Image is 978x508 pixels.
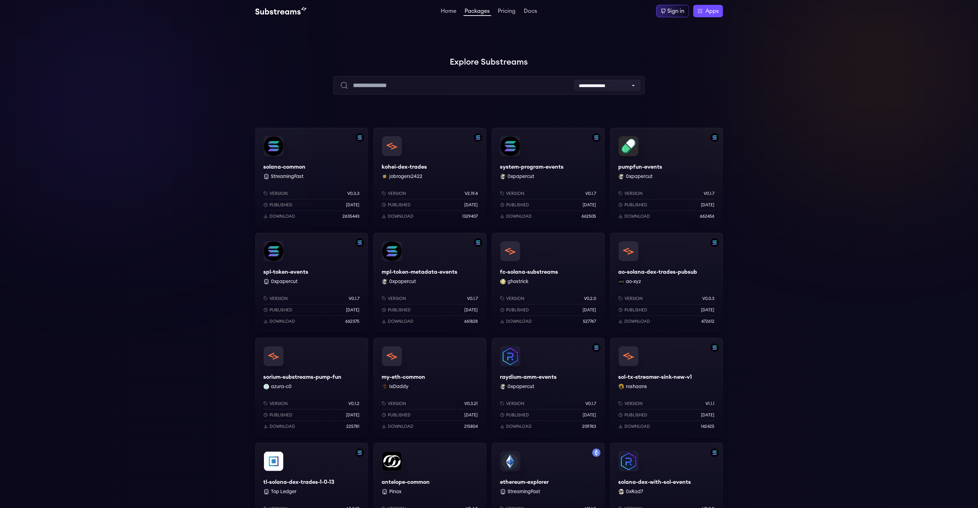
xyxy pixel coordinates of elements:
a: Filter by solana networksol-tx-streamer-sink-new-v1sol-tx-streamer-sink-new-v1roshaans roshaansVe... [610,338,723,438]
button: Pinax [390,488,402,495]
button: 0xpapercut [390,278,416,285]
p: Download [270,424,295,429]
button: 0xRad7 [626,488,643,495]
p: Download [625,319,650,324]
p: Version [506,401,525,406]
a: Filter by solana networksolana-commonsolana-common StreamingFastVersionv0.3.3Published[DATE]Downl... [255,128,368,227]
p: v0.1.7 [586,401,596,406]
p: Version [270,296,288,301]
p: 209763 [583,424,596,429]
p: [DATE] [346,307,360,313]
p: Download [388,424,414,429]
p: v0.1.2 [349,401,360,406]
img: Filter by solana network [592,133,601,142]
p: v2.19.4 [465,191,478,196]
a: Filter by solana networkao-solana-dex-trades-pubsubao-solana-dex-trades-pubsubao-xyz ao-xyzVersio... [610,233,723,332]
p: [DATE] [583,412,596,418]
a: Filter by solana networkkohei-dex-tradeskohei-dex-tradesjobrogers2422 jobrogers2422Versionv2.19.4... [374,128,486,227]
p: [DATE] [583,202,596,208]
button: IxDaddy [390,383,409,390]
p: Published [388,202,411,208]
p: [DATE] [701,202,715,208]
p: Version [625,296,643,301]
p: Version [625,191,643,196]
button: Top Ledger [271,488,297,495]
img: Substream's logo [255,7,307,15]
p: Version [388,401,406,406]
p: 662375 [346,319,360,324]
button: ao-xyz [626,278,641,285]
p: 2635443 [343,214,360,219]
p: 661828 [465,319,478,324]
p: Published [388,412,411,418]
p: [DATE] [465,202,478,208]
a: Filter by solana networkmpl-token-metadata-eventsmpl-token-metadata-events0xpapercut 0xpapercutVe... [374,233,486,332]
p: Download [506,319,532,324]
button: azura-c0 [271,383,292,390]
p: Download [270,319,295,324]
p: Published [270,307,293,313]
a: Filter by solana networksystem-program-eventssystem-program-events0xpapercut 0xpapercutVersionv0.... [492,128,605,227]
a: my-eth-commonmy-eth-commonIxDaddy IxDaddyVersionv0.3.21Published[DATE]Download215854 [374,338,486,438]
p: [DATE] [465,307,478,313]
p: Download [388,319,414,324]
button: 0xpapercut [508,383,534,390]
img: Filter by solana network [711,133,719,142]
img: Filter by solana network [711,344,719,352]
p: [DATE] [583,307,596,313]
p: v0.3.21 [465,401,478,406]
p: 225781 [347,424,360,429]
p: v0.1.7 [467,296,478,301]
a: Filter by solana networkraydium-amm-eventsraydium-amm-events0xpapercut 0xpapercutVersionv0.1.7Pub... [492,338,605,438]
p: Download [506,424,532,429]
img: Filter by mainnet network [592,449,601,457]
img: Filter by solana network [356,133,364,142]
p: Published [625,412,648,418]
p: Download [625,424,650,429]
p: Download [270,214,295,219]
img: Filter by solana network [356,449,364,457]
a: Sign in [656,5,689,17]
p: 142425 [701,424,715,429]
p: v0.1.7 [349,296,360,301]
p: v1.1.1 [706,401,715,406]
button: StreamingFast [508,488,540,495]
button: 0xpapercut [508,173,534,180]
a: Pricing [497,8,517,15]
p: [DATE] [701,412,715,418]
a: Docs [523,8,539,15]
img: Filter by solana network [474,133,482,142]
a: Filter by solana networkpumpfun-eventspumpfun-events0xpapercut 0xpapercutVersionv0.1.7Published[D... [610,128,723,227]
p: Version [270,401,288,406]
button: 0xpapercut [271,278,298,285]
button: StreamingFast [271,173,304,180]
button: jobrogers2422 [390,173,423,180]
p: 472612 [702,319,715,324]
p: Version [388,296,406,301]
img: Filter by solana network [711,238,719,247]
a: Packages [464,8,491,16]
p: 662456 [700,214,715,219]
p: [DATE] [346,202,360,208]
a: Home [440,8,458,15]
p: Version [625,401,643,406]
p: Published [506,202,529,208]
a: Filter by solana networkspl-token-eventsspl-token-events 0xpapercutVersionv0.1.7Published[DATE]Do... [255,233,368,332]
p: Download [388,214,414,219]
p: Version [388,191,406,196]
p: [DATE] [701,307,715,313]
p: 662505 [582,214,596,219]
div: Sign in [668,7,685,15]
p: Published [270,412,293,418]
p: Published [506,412,529,418]
p: v0.1.7 [704,191,715,196]
p: Published [388,307,411,313]
a: fc-solana-substreamsfc-solana-substreamsghostrick ghostrickVersionv0.2.0Published[DATE]Download52... [492,233,605,332]
p: 1329407 [463,214,478,219]
p: [DATE] [465,412,478,418]
p: Published [625,202,648,208]
span: Apps [706,7,719,15]
p: Published [506,307,529,313]
p: Published [625,307,648,313]
p: Download [506,214,532,219]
